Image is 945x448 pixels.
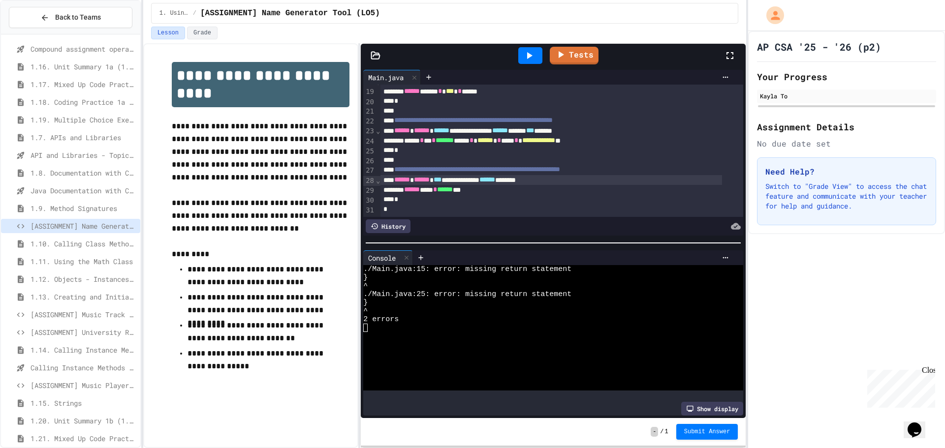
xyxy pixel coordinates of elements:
[376,177,380,184] span: Fold line
[363,307,368,315] span: ^
[765,166,928,178] h3: Need Help?
[159,9,189,17] span: 1. Using Objects and Methods
[31,115,136,125] span: 1.19. Multiple Choice Exercises for Unit 1a (1.1-1.6)
[863,366,935,408] iframe: chat widget
[757,120,936,134] h2: Assignment Details
[187,27,218,39] button: Grade
[31,150,136,160] span: API and Libraries - Topic 1.7
[31,256,136,267] span: 1.11. Using the Math Class
[684,428,730,436] span: Submit Answer
[31,380,136,390] span: [ASSIGNMENT] Music Player Debugger (LO3)
[363,206,376,215] div: 31
[363,166,376,176] div: 27
[55,12,101,23] span: Back to Teams
[363,97,376,107] div: 20
[31,309,136,320] span: [ASSIGNMENT] Music Track Creator (LO4)
[651,427,658,437] span: -
[31,416,136,426] span: 1.20. Unit Summary 1b (1.7-1.15)
[200,7,380,19] span: [ASSIGNMENT] Name Generator Tool (LO5)
[363,156,376,166] div: 26
[151,27,185,39] button: Lesson
[363,253,401,263] div: Console
[31,44,136,54] span: Compound assignment operators - Quiz
[363,273,368,282] span: }
[31,362,136,373] span: Calling Instance Methods - Topic 1.14
[363,290,571,299] span: ./Main.java:25: error: missing return statement
[665,428,668,436] span: 1
[366,219,410,233] div: History
[363,186,376,196] div: 29
[31,345,136,355] span: 1.14. Calling Instance Methods
[31,132,136,143] span: 1.7. APIs and Libraries
[757,138,936,149] div: No due date set
[31,79,136,90] span: 1.17. Mixed Up Code Practice 1.1-1.6
[756,4,787,27] div: My Account
[31,61,136,72] span: 1.16. Unit Summary 1a (1.1-1.6)
[681,402,743,416] div: Show display
[376,127,380,135] span: Fold line
[31,221,136,231] span: [ASSIGNMENT] Name Generator Tool (LO5)
[31,203,136,213] span: 1.9. Method Signatures
[31,433,136,444] span: 1.21. Mixed Up Code Practice 1b (1.7-1.15)
[904,409,935,438] iframe: chat widget
[363,315,399,324] span: 2 errors
[363,147,376,156] div: 25
[765,181,928,211] p: Switch to "Grade View" to access the chat feature and communicate with your teacher for help and ...
[363,265,571,273] span: ./Main.java:15: error: missing return statement
[31,398,136,408] span: 1.15. Strings
[676,424,738,440] button: Submit Answer
[363,137,376,147] div: 24
[363,282,368,290] span: ^
[363,107,376,117] div: 21
[363,176,376,186] div: 28
[193,9,196,17] span: /
[363,87,376,97] div: 19
[4,4,68,62] div: Chat with us now!Close
[31,274,136,284] span: 1.12. Objects - Instances of Classes
[660,428,663,436] span: /
[757,70,936,84] h2: Your Progress
[363,250,413,265] div: Console
[363,126,376,136] div: 23
[31,327,136,337] span: [ASSIGNMENT] University Registration System (LO4)
[363,196,376,206] div: 30
[363,72,409,83] div: Main.java
[31,185,136,196] span: Java Documentation with Comments - Topic 1.8
[550,47,598,64] a: Tests
[363,117,376,126] div: 22
[363,70,421,85] div: Main.java
[760,91,933,100] div: Kayla To
[31,239,136,249] span: 1.10. Calling Class Methods
[9,7,132,28] button: Back to Teams
[757,40,881,54] h1: AP CSA '25 - '26 (p2)
[31,168,136,178] span: 1.8. Documentation with Comments and Preconditions
[31,292,136,302] span: 1.13. Creating and Initializing Objects: Constructors
[31,97,136,107] span: 1.18. Coding Practice 1a (1.1-1.6)
[363,299,368,307] span: }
